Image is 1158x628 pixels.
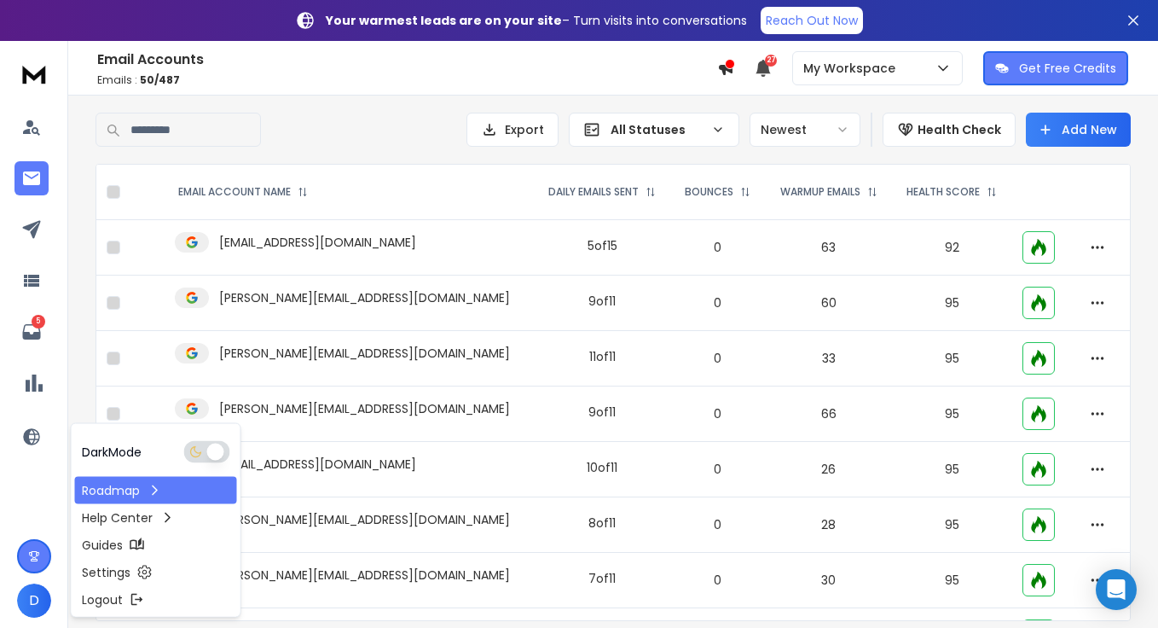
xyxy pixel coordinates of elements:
[326,12,562,29] strong: Your warmest leads are on your site
[892,497,1011,553] td: 95
[97,73,717,87] p: Emails :
[680,294,755,311] p: 0
[680,405,755,422] p: 0
[219,511,510,528] p: [PERSON_NAME][EMAIL_ADDRESS][DOMAIN_NAME]
[1019,60,1116,77] p: Get Free Credits
[75,504,237,532] a: Help Center
[219,400,510,417] p: [PERSON_NAME][EMAIL_ADDRESS][DOMAIN_NAME]
[1026,113,1131,147] button: Add New
[765,497,892,553] td: 28
[219,456,416,473] p: [EMAIL_ADDRESS][DOMAIN_NAME]
[761,7,863,34] a: Reach Out Now
[548,185,639,199] p: DAILY EMAILS SENT
[82,537,123,554] p: Guides
[883,113,1016,147] button: Health Check
[589,348,616,365] div: 11 of 11
[588,404,616,421] div: 9 of 11
[680,239,755,256] p: 0
[892,387,1011,442] td: 95
[588,237,617,254] div: 5 of 15
[17,58,51,90] img: logo
[17,584,51,618] button: D
[918,121,1001,138] p: Health Check
[765,553,892,608] td: 30
[82,591,123,608] p: Logout
[765,55,777,67] span: 27
[611,121,704,138] p: All Statuses
[892,553,1011,608] td: 95
[587,459,617,476] div: 10 of 11
[803,60,902,77] p: My Workspace
[75,559,237,586] a: Settings
[140,73,180,87] span: 50 / 487
[97,49,717,70] h1: Email Accounts
[983,51,1128,85] button: Get Free Credits
[750,113,860,147] button: Newest
[82,564,130,581] p: Settings
[82,482,140,499] p: Roadmap
[1096,569,1137,610] div: Open Intercom Messenger
[892,331,1011,387] td: 95
[765,276,892,331] td: 60
[588,515,616,532] div: 8 of 11
[685,185,733,199] p: BOUNCES
[680,572,755,589] p: 0
[765,331,892,387] td: 33
[14,315,49,349] a: 5
[765,442,892,497] td: 26
[82,444,142,461] p: Dark Mode
[680,350,755,367] p: 0
[892,220,1011,276] td: 92
[219,234,416,251] p: [EMAIL_ADDRESS][DOMAIN_NAME]
[178,185,308,199] div: EMAIL ACCOUNT NAME
[680,461,755,478] p: 0
[219,567,510,584] p: [PERSON_NAME][EMAIL_ADDRESS][DOMAIN_NAME]
[765,387,892,442] td: 66
[75,532,237,559] a: Guides
[892,442,1011,497] td: 95
[906,185,980,199] p: HEALTH SCORE
[765,220,892,276] td: 63
[219,345,510,362] p: [PERSON_NAME][EMAIL_ADDRESS][DOMAIN_NAME]
[219,289,510,306] p: [PERSON_NAME][EMAIL_ADDRESS][DOMAIN_NAME]
[588,570,616,587] div: 7 of 11
[780,185,860,199] p: WARMUP EMAILS
[680,516,755,533] p: 0
[82,509,153,526] p: Help Center
[466,113,559,147] button: Export
[588,293,616,310] div: 9 of 11
[75,477,237,504] a: Roadmap
[326,12,747,29] p: – Turn visits into conversations
[32,315,45,329] p: 5
[766,12,858,29] p: Reach Out Now
[892,276,1011,331] td: 95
